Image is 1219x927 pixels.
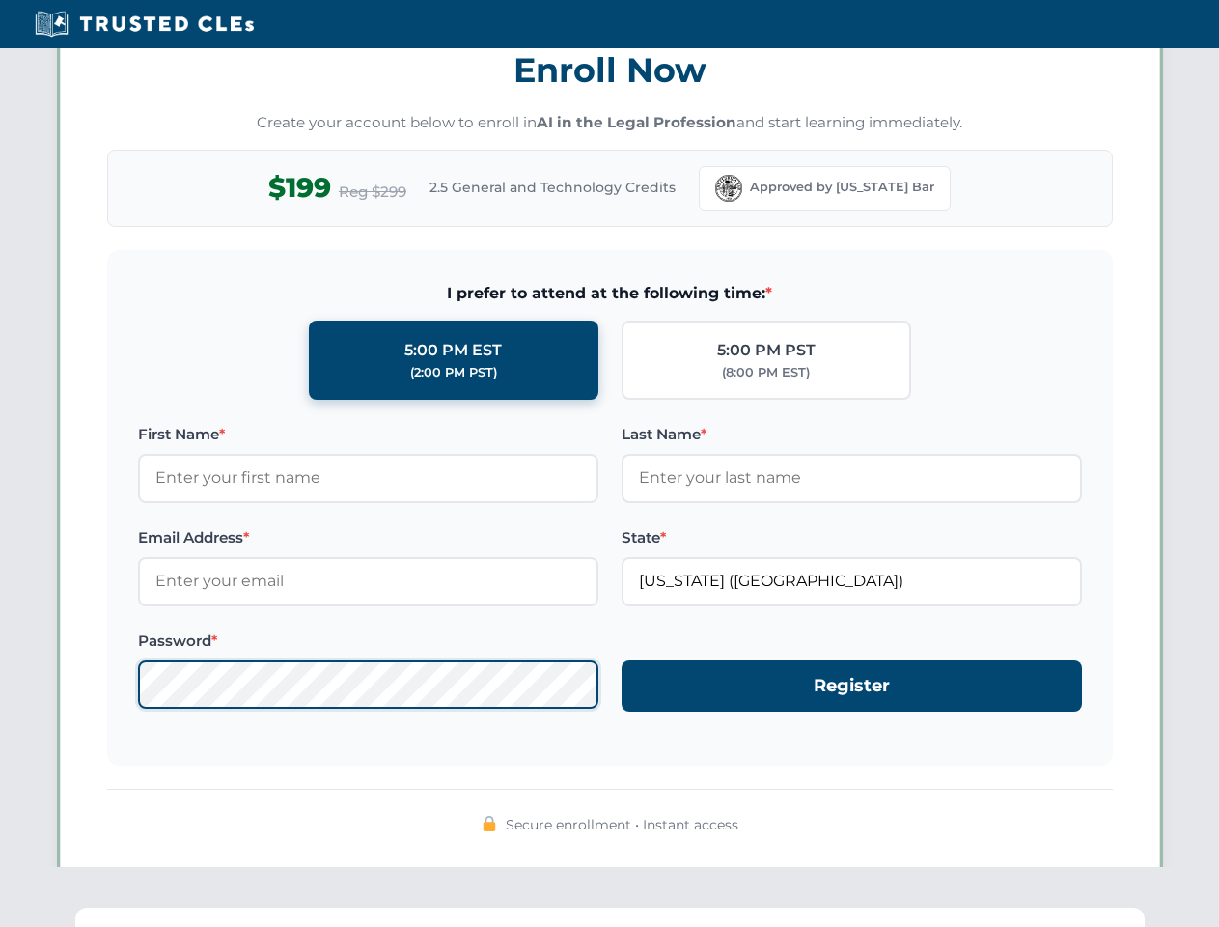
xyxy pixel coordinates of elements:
[339,181,406,204] span: Reg $299
[622,454,1082,502] input: Enter your last name
[107,112,1113,134] p: Create your account below to enroll in and start learning immediately.
[138,526,598,549] label: Email Address
[138,281,1082,306] span: I prefer to attend at the following time:
[722,363,810,382] div: (8:00 PM EST)
[750,178,934,197] span: Approved by [US_STATE] Bar
[404,338,502,363] div: 5:00 PM EST
[138,454,598,502] input: Enter your first name
[537,113,736,131] strong: AI in the Legal Profession
[268,166,331,210] span: $199
[29,10,260,39] img: Trusted CLEs
[410,363,497,382] div: (2:00 PM PST)
[622,526,1082,549] label: State
[138,630,598,653] label: Password
[138,423,598,446] label: First Name
[107,40,1113,100] h3: Enroll Now
[482,816,497,831] img: 🔒
[622,660,1082,712] button: Register
[138,557,598,605] input: Enter your email
[429,177,676,198] span: 2.5 General and Technology Credits
[717,338,816,363] div: 5:00 PM PST
[622,423,1082,446] label: Last Name
[622,557,1082,605] input: Florida (FL)
[715,175,742,202] img: Florida Bar
[506,814,738,835] span: Secure enrollment • Instant access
